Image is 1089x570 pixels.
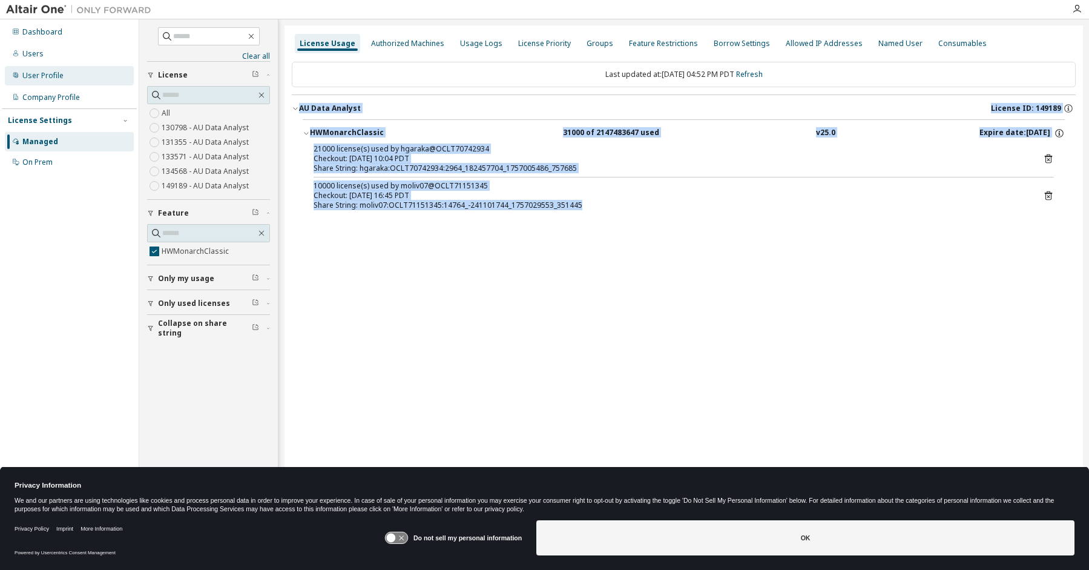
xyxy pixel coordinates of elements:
[147,315,270,342] button: Collapse on share string
[22,49,44,59] div: Users
[314,154,1025,164] div: Checkout: [DATE] 10:04 PDT
[6,4,157,16] img: Altair One
[252,70,259,80] span: Clear filter
[736,69,763,79] a: Refresh
[147,200,270,227] button: Feature
[22,137,58,147] div: Managed
[303,120,1065,147] button: HWMonarchClassic31000 of 2147483647 usedv25.0Expire date:[DATE]
[162,150,251,164] label: 133571 - AU Data Analyst
[22,71,64,81] div: User Profile
[158,70,188,80] span: License
[162,106,173,121] label: All
[8,116,72,125] div: License Settings
[518,39,571,48] div: License Priority
[158,319,252,338] span: Collapse on share string
[371,39,444,48] div: Authorized Machines
[162,135,251,150] label: 131355 - AU Data Analyst
[147,290,270,317] button: Only used licenses
[629,39,698,48] div: Feature Restrictions
[714,39,770,48] div: Borrow Settings
[299,104,361,113] div: AU Data Analyst
[300,39,355,48] div: License Usage
[252,323,259,333] span: Clear filter
[162,164,251,179] label: 134568 - AU Data Analyst
[22,157,53,167] div: On Prem
[162,244,231,259] label: HWMonarchClassic
[979,128,1065,139] div: Expire date: [DATE]
[314,181,1025,191] div: 10000 license(s) used by moliv07@OCLT71151345
[938,39,987,48] div: Consumables
[158,299,230,308] span: Only used licenses
[252,208,259,218] span: Clear filter
[314,144,1025,154] div: 21000 license(s) used by hgaraka@OCLT70742934
[147,51,270,61] a: Clear all
[252,299,259,308] span: Clear filter
[314,200,1025,210] div: Share String: moliv07:OCLT71151345:14764_-241101744_1757029553_351445
[460,39,502,48] div: Usage Logs
[22,93,80,102] div: Company Profile
[22,27,62,37] div: Dashboard
[310,128,419,139] div: HWMonarchClassic
[816,128,835,139] div: v25.0
[314,164,1025,173] div: Share String: hgaraka:OCLT70742934:2964_182457704_1757005486_757685
[878,39,923,48] div: Named User
[786,39,863,48] div: Allowed IP Addresses
[147,62,270,88] button: License
[292,95,1076,122] button: AU Data AnalystLicense ID: 149189
[162,121,251,135] label: 130798 - AU Data Analyst
[292,62,1076,87] div: Last updated at: [DATE] 04:52 PM PDT
[147,265,270,292] button: Only my usage
[991,104,1061,113] span: License ID: 149189
[314,191,1025,200] div: Checkout: [DATE] 16:45 PDT
[162,179,251,193] label: 149189 - AU Data Analyst
[252,274,259,283] span: Clear filter
[587,39,613,48] div: Groups
[563,128,672,139] div: 31000 of 2147483647 used
[158,274,214,283] span: Only my usage
[158,208,189,218] span: Feature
